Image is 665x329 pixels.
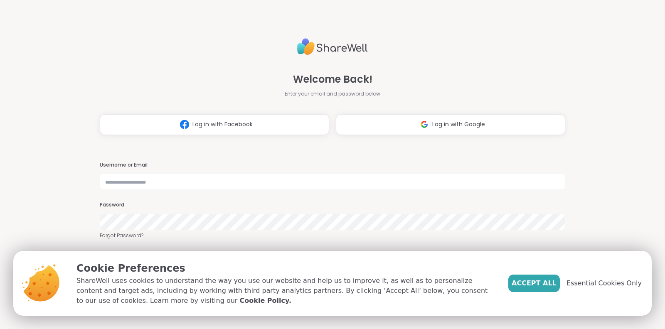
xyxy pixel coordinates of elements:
[177,117,192,132] img: ShareWell Logomark
[100,201,565,209] h3: Password
[293,72,372,87] span: Welcome Back!
[297,35,368,59] img: ShareWell Logo
[100,232,565,239] a: Forgot Password?
[100,114,329,135] button: Log in with Facebook
[512,278,557,288] span: Accept All
[100,162,565,169] h3: Username or Email
[285,90,380,98] span: Enter your email and password below
[76,276,495,306] p: ShareWell uses cookies to understand the way you use our website and help us to improve it, as we...
[416,117,432,132] img: ShareWell Logomark
[432,120,485,129] span: Log in with Google
[336,114,565,135] button: Log in with Google
[566,278,642,288] span: Essential Cookies Only
[508,275,560,292] button: Accept All
[76,261,495,276] p: Cookie Preferences
[192,120,253,129] span: Log in with Facebook
[240,296,291,306] a: Cookie Policy.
